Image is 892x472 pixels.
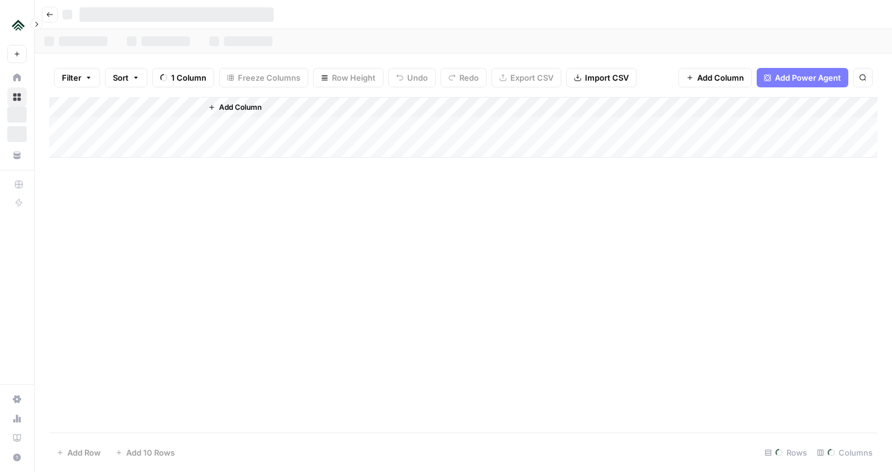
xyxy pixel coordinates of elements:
[441,68,487,87] button: Redo
[697,72,744,84] span: Add Column
[313,68,383,87] button: Row Height
[203,99,266,115] button: Add Column
[492,68,561,87] button: Export CSV
[775,72,841,84] span: Add Power Agent
[7,68,27,87] a: Home
[238,72,300,84] span: Freeze Columns
[113,72,129,84] span: Sort
[7,146,27,165] a: Your Data
[7,428,27,448] a: Learning Hub
[678,68,752,87] button: Add Column
[108,443,182,462] button: Add 10 Rows
[171,72,206,84] span: 1 Column
[757,68,848,87] button: Add Power Agent
[332,72,376,84] span: Row Height
[219,102,262,113] span: Add Column
[67,447,101,459] span: Add Row
[7,389,27,409] a: Settings
[219,68,308,87] button: Freeze Columns
[7,14,29,36] img: Uplisting Logo
[7,10,27,40] button: Workspace: Uplisting
[62,72,81,84] span: Filter
[7,409,27,428] a: Usage
[7,448,27,467] button: Help + Support
[388,68,436,87] button: Undo
[585,72,629,84] span: Import CSV
[812,443,877,462] div: Columns
[7,87,27,107] a: Browse
[510,72,553,84] span: Export CSV
[54,68,100,87] button: Filter
[459,72,479,84] span: Redo
[760,443,812,462] div: Rows
[152,68,214,87] button: 1 Column
[105,68,147,87] button: Sort
[407,72,428,84] span: Undo
[49,443,108,462] button: Add Row
[566,68,637,87] button: Import CSV
[126,447,175,459] span: Add 10 Rows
